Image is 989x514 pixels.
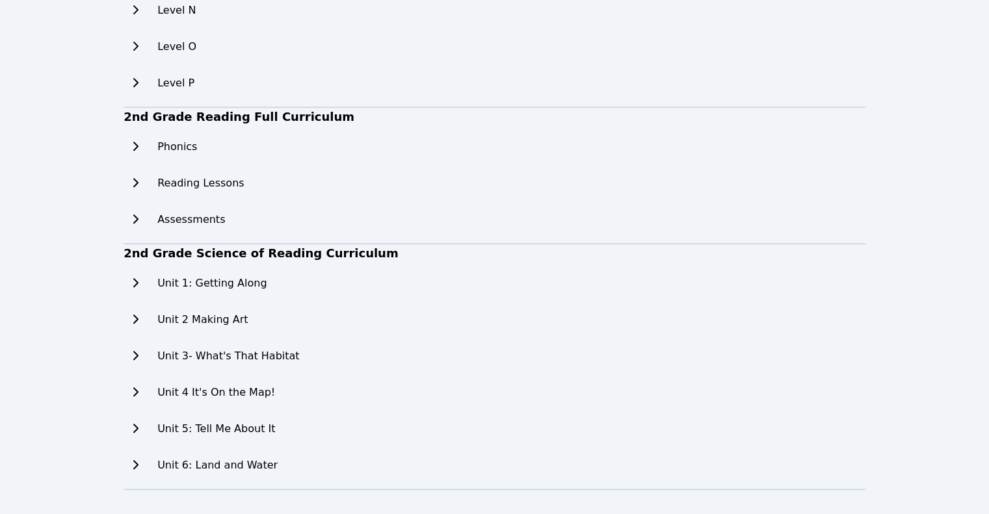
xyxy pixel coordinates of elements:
[157,312,248,328] h2: Unit 2 Making Art
[157,421,275,437] h2: Unit 5: Tell Me About It
[157,212,225,227] h2: Assessments
[124,244,865,263] h3: 2nd Grade Science of Reading Curriculum
[157,75,194,91] h2: Level P
[157,276,267,291] h2: Unit 1: Getting Along
[157,139,197,155] h2: Phonics
[124,108,865,126] h3: 2nd Grade Reading Full Curriculum
[157,39,196,55] h2: Level O
[157,175,244,191] h2: Reading Lessons
[157,457,278,473] h2: Unit 6: Land and Water
[157,3,196,18] h2: Level N
[157,385,275,400] h2: Unit 4 It's On the Map!
[157,348,299,364] h2: Unit 3- What's That Habitat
